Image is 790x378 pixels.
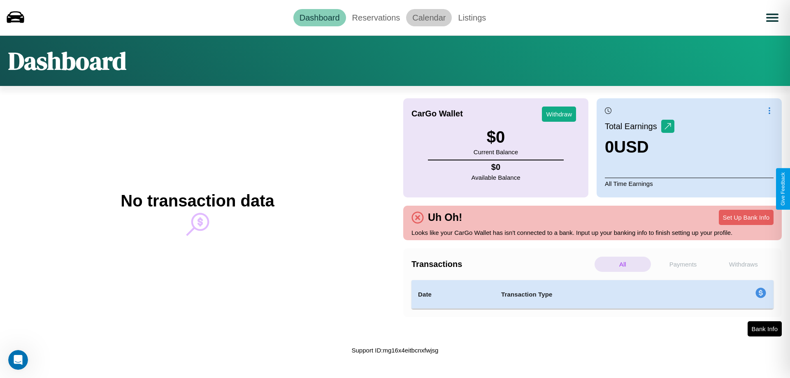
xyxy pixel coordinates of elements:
p: All Time Earnings [605,178,774,189]
h4: Uh Oh! [424,211,466,223]
p: Current Balance [474,146,518,158]
p: All [595,257,651,272]
button: Withdraw [542,107,576,122]
div: Give Feedback [780,172,786,206]
a: Dashboard [293,9,346,26]
button: Open menu [761,6,784,29]
button: Bank Info [748,321,782,336]
h4: Transaction Type [501,290,688,299]
button: Set Up Bank Info [719,210,774,225]
h1: Dashboard [8,44,126,78]
h3: $ 0 [474,128,518,146]
h2: No transaction data [121,192,274,210]
table: simple table [411,280,774,309]
a: Calendar [406,9,452,26]
h4: Date [418,290,488,299]
p: Available Balance [472,172,520,183]
h4: CarGo Wallet [411,109,463,118]
h4: Transactions [411,260,592,269]
a: Listings [452,9,492,26]
h4: $ 0 [472,162,520,172]
p: Payments [655,257,711,272]
p: Support ID: mg16x4eitbcnxfwjsg [352,345,439,356]
p: Withdraws [715,257,771,272]
a: Reservations [346,9,407,26]
h3: 0 USD [605,138,674,156]
iframe: Intercom live chat [8,350,28,370]
p: Looks like your CarGo Wallet has isn't connected to a bank. Input up your banking info to finish ... [411,227,774,238]
p: Total Earnings [605,119,661,134]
